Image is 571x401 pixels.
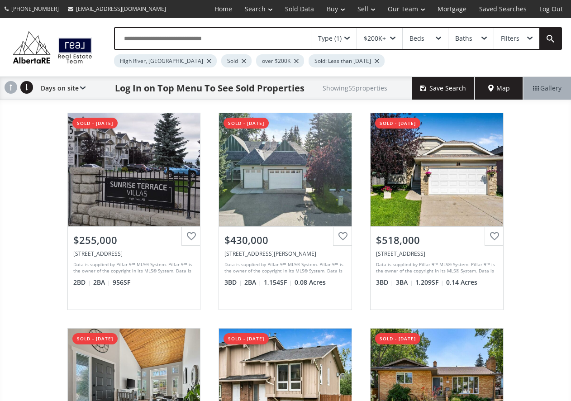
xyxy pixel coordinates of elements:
div: High River, [GEOGRAPHIC_DATA] [114,54,217,67]
img: Logo [9,29,96,65]
a: [EMAIL_ADDRESS][DOMAIN_NAME] [63,0,171,17]
span: 3 BA [396,278,413,287]
div: Map [475,77,523,100]
div: Baths [455,35,472,42]
div: $430,000 [224,233,346,247]
div: Beds [409,35,424,42]
div: Sold: Less than [DATE] [309,54,385,67]
div: Data is supplied by Pillar 9™ MLS® System. Pillar 9™ is the owner of the copyright in its MLS® Sy... [376,261,495,275]
span: 1,209 SF [415,278,444,287]
div: 28 High Ridge Crescent NW, High River, AB T1V1X7 [376,250,498,258]
a: sold - [DATE]$518,000[STREET_ADDRESS]Data is supplied by Pillar 9™ MLS® System. Pillar 9™ is the ... [361,104,513,319]
div: Sold [221,54,252,67]
div: 332 Sunrise Terrace NE, High River, AB T1V 0C4 [73,250,195,258]
span: 2 BD [73,278,91,287]
button: Save Search [412,77,475,100]
a: sold - [DATE]$430,000[STREET_ADDRESS][PERSON_NAME]Data is supplied by Pillar 9™ MLS® System. Pill... [209,104,361,319]
span: [EMAIL_ADDRESS][DOMAIN_NAME] [76,5,166,13]
div: $200K+ [364,35,386,42]
div: Days on site [36,77,86,100]
span: 2 BA [93,278,110,287]
a: sold - [DATE]$255,000[STREET_ADDRESS]Data is supplied by Pillar 9™ MLS® System. Pillar 9™ is the ... [58,104,210,319]
span: 0.08 Acres [295,278,326,287]
span: [PHONE_NUMBER] [11,5,59,13]
div: Data is supplied by Pillar 9™ MLS® System. Pillar 9™ is the owner of the copyright in its MLS® Sy... [224,261,344,275]
div: $255,000 [73,233,195,247]
span: Gallery [533,84,561,93]
h1: Log In on Top Menu To See Sold Properties [115,82,305,95]
h2: Showing 55 properties [323,85,387,91]
div: 116 Baker Creek Drive SW, High River, AB T1V 1V6 [224,250,346,258]
div: $518,000 [376,233,498,247]
span: 3 BD [376,278,394,287]
div: Gallery [523,77,571,100]
span: 2 BA [244,278,262,287]
span: Map [488,84,510,93]
div: over $200K [256,54,304,67]
span: 0.14 Acres [446,278,477,287]
div: Type (1) [318,35,342,42]
span: 1,154 SF [264,278,292,287]
div: Data is supplied by Pillar 9™ MLS® System. Pillar 9™ is the owner of the copyright in its MLS® Sy... [73,261,193,275]
span: 956 SF [113,278,130,287]
div: Filters [501,35,519,42]
span: 3 BD [224,278,242,287]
